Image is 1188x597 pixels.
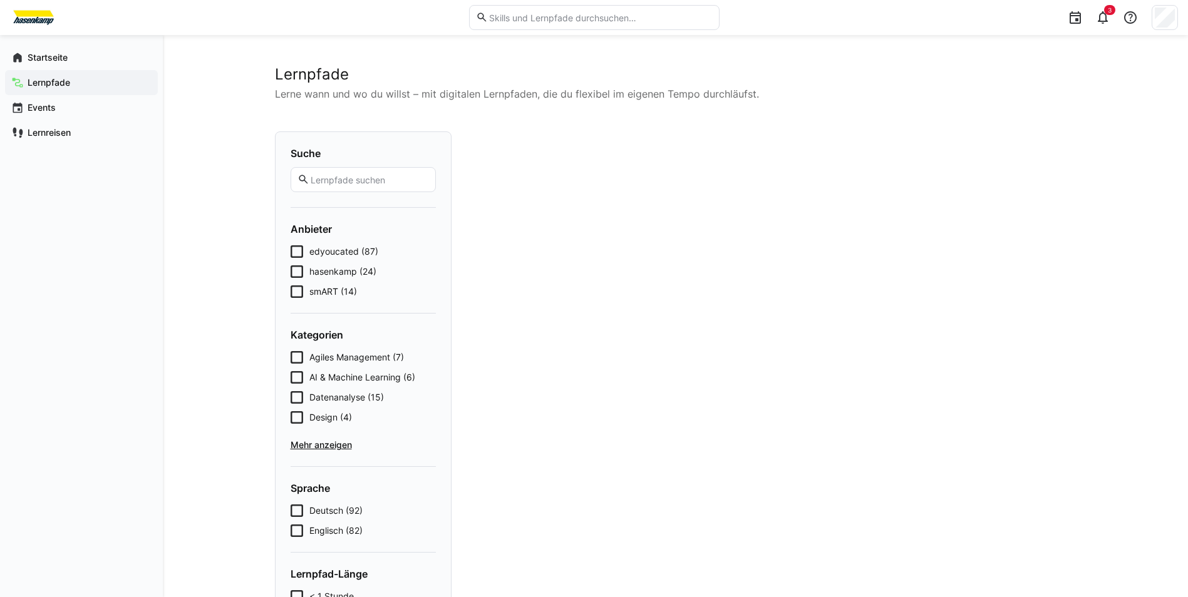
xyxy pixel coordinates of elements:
p: Lerne wann und wo du willst – mit digitalen Lernpfaden, die du flexibel im eigenen Tempo durchläu... [275,86,1077,101]
span: Mehr anzeigen [291,439,436,451]
span: Datenanalyse (15) [309,391,384,404]
span: Agiles Management (7) [309,351,404,364]
input: Lernpfade suchen [309,174,428,185]
h2: Lernpfade [275,65,1077,84]
h4: Anbieter [291,223,436,235]
h4: Lernpfad-Länge [291,568,436,580]
span: Design (4) [309,411,352,424]
h4: Suche [291,147,436,160]
span: smART (14) [309,285,357,298]
span: Deutsch (92) [309,504,363,517]
input: Skills und Lernpfade durchsuchen… [488,12,712,23]
h4: Kategorien [291,329,436,341]
span: 3 [1108,6,1112,14]
span: Englisch (82) [309,524,363,537]
span: AI & Machine Learning (6) [309,371,415,384]
span: hasenkamp (24) [309,265,376,278]
h4: Sprache [291,482,436,494]
span: edyoucated (87) [309,245,378,258]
